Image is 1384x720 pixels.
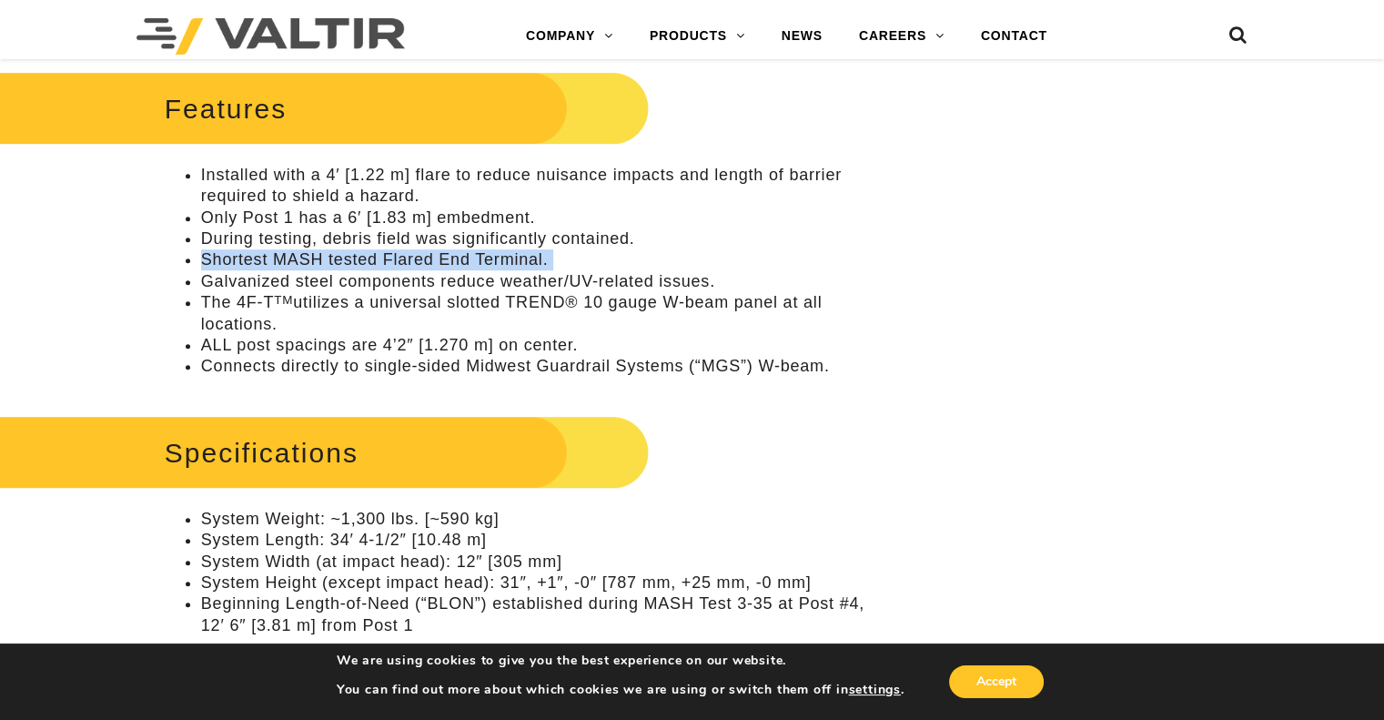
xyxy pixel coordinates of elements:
[201,228,874,249] li: During testing, debris field was significantly contained.
[337,653,904,669] p: We are using cookies to give you the best experience on our website.
[848,682,900,698] button: settings
[201,271,874,292] li: Galvanized steel components reduce weather/UV-related issues.
[949,665,1044,698] button: Accept
[201,593,874,636] li: Beginning Length-of-Need (“BLON”) established during MASH Test 3-35 at Post #4, 12′ 6″ [3.81 m] f...
[963,18,1066,55] a: CONTACT
[201,249,874,270] li: Shortest MASH tested Flared End Terminal.
[201,509,874,530] li: System Weight: ~1,300 lbs. [~590 kg]
[201,552,874,573] li: System Width (at impact head): 12″ [305 mm]
[201,530,874,551] li: System Length: 34′ 4-1/2″ [10.48 m]
[274,293,293,307] sup: TM
[763,18,841,55] a: NEWS
[201,165,874,208] li: Installed with a 4′ [1.22 m] flare to reduce nuisance impacts and length of barrier required to s...
[508,18,631,55] a: COMPANY
[136,18,405,55] img: Valtir
[201,208,874,228] li: Only Post 1 has a 6′ [1.83 m] embedment.
[201,356,874,377] li: Connects directly to single-sided Midwest Guardrail Systems (“MGS”) W-beam.
[631,18,763,55] a: PRODUCTS
[201,292,874,335] li: The 4F-T utilizes a universal slotted TREND® 10 gauge W-beam panel at all locations.
[201,573,874,593] li: System Height (except impact head): 31″, +1″, -0″ [787 mm, +25 mm, -0 mm]
[337,682,904,698] p: You can find out more about which cookies we are using or switch them off in .
[841,18,963,55] a: CAREERS
[201,335,874,356] li: ALL post spacings are 4’2″ [1.270 m] on center.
